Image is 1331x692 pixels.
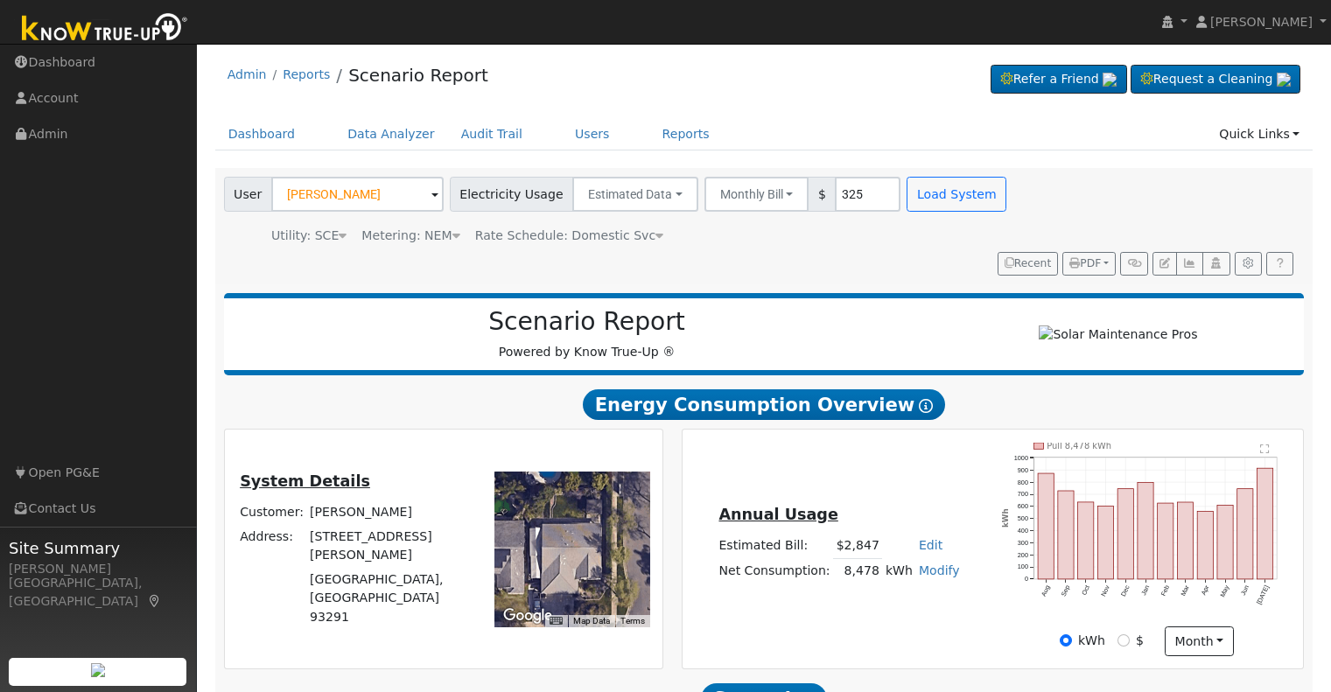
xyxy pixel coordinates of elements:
button: Map Data [573,615,610,627]
td: kWh [882,558,915,584]
img: retrieve [91,663,105,677]
a: Terms (opens in new tab) [620,616,645,626]
input: $ [1117,634,1130,647]
a: Admin [228,67,267,81]
text: Feb [1160,584,1172,598]
input: Select a User [271,177,444,212]
text: kWh [1002,508,1011,528]
span: Site Summary [9,536,187,560]
button: Load System [907,177,1006,212]
img: Google [499,605,557,627]
rect: onclick="" [1238,488,1254,579]
h2: Scenario Report [242,307,932,337]
td: [PERSON_NAME] [307,500,471,524]
i: Show Help [919,399,933,413]
button: Keyboard shortcuts [550,615,562,627]
span: Energy Consumption Overview [583,389,945,421]
text: 400 [1018,527,1028,535]
button: Estimated Data [572,177,698,212]
a: Quick Links [1206,118,1313,150]
text: 800 [1018,478,1028,486]
td: Estimated Bill: [716,534,833,559]
rect: onclick="" [1218,505,1234,579]
text: Jan [1140,584,1152,598]
text:  [1261,444,1271,454]
rect: onclick="" [1118,488,1134,579]
text: 700 [1018,490,1028,498]
a: Modify [919,563,960,577]
rect: onclick="" [1159,503,1174,579]
input: kWh [1060,634,1072,647]
a: Help Link [1266,252,1293,276]
td: [STREET_ADDRESS][PERSON_NAME] [307,525,471,568]
a: Request a Cleaning [1131,65,1300,94]
div: [GEOGRAPHIC_DATA], [GEOGRAPHIC_DATA] [9,574,187,611]
text: 200 [1018,551,1028,559]
rect: onclick="" [1138,482,1154,579]
td: Net Consumption: [716,558,833,584]
text: Nov [1100,584,1112,598]
text: 500 [1018,514,1028,522]
text: Mar [1180,584,1192,598]
text: 100 [1018,563,1028,571]
text: Sep [1060,584,1072,598]
rect: onclick="" [1258,468,1274,579]
rect: onclick="" [1058,491,1074,579]
span: $ [808,177,836,212]
label: $ [1136,632,1144,650]
text: 1000 [1014,453,1028,461]
a: Users [562,118,623,150]
u: System Details [240,472,370,490]
text: Dec [1120,584,1132,598]
a: Open this area in Google Maps (opens a new window) [499,605,557,627]
text: 0 [1025,575,1028,583]
text: 600 [1018,502,1028,510]
span: [PERSON_NAME] [1210,15,1313,29]
a: Data Analyzer [334,118,448,150]
div: Powered by Know True-Up ® [233,307,942,361]
u: Annual Usage [718,506,837,523]
td: 8,478 [833,558,882,584]
text: Apr [1201,584,1212,597]
td: Customer: [237,500,307,524]
a: Edit [919,538,942,552]
img: retrieve [1103,73,1117,87]
td: $2,847 [833,534,882,559]
span: Electricity Usage [450,177,573,212]
rect: onclick="" [1098,506,1114,579]
a: Reports [283,67,330,81]
img: retrieve [1277,73,1291,87]
button: Generate Report Link [1120,252,1147,276]
button: PDF [1062,252,1116,276]
text: Oct [1081,584,1092,597]
img: Solar Maintenance Pros [1039,325,1197,344]
img: Know True-Up [13,10,197,49]
span: PDF [1069,257,1101,269]
div: Metering: NEM [361,227,459,245]
text: 300 [1018,539,1028,547]
a: Refer a Friend [991,65,1127,94]
text: 900 [1018,465,1028,473]
a: Scenario Report [348,65,488,86]
div: [PERSON_NAME] [9,560,187,578]
a: Dashboard [215,118,309,150]
button: Multi-Series Graph [1176,252,1203,276]
span: Alias: None [475,228,663,242]
button: Login As [1202,252,1229,276]
button: Settings [1235,252,1262,276]
a: Reports [649,118,723,150]
text: Jun [1240,584,1251,598]
label: kWh [1078,632,1105,650]
button: Monthly Bill [704,177,809,212]
rect: onclick="" [1038,473,1054,579]
a: Audit Trail [448,118,536,150]
span: User [224,177,272,212]
a: Map [147,594,163,608]
td: Address: [237,525,307,568]
rect: onclick="" [1078,502,1094,579]
div: Utility: SCE [271,227,347,245]
text: May [1220,584,1232,598]
rect: onclick="" [1198,511,1214,579]
rect: onclick="" [1178,502,1194,579]
button: month [1165,626,1234,656]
